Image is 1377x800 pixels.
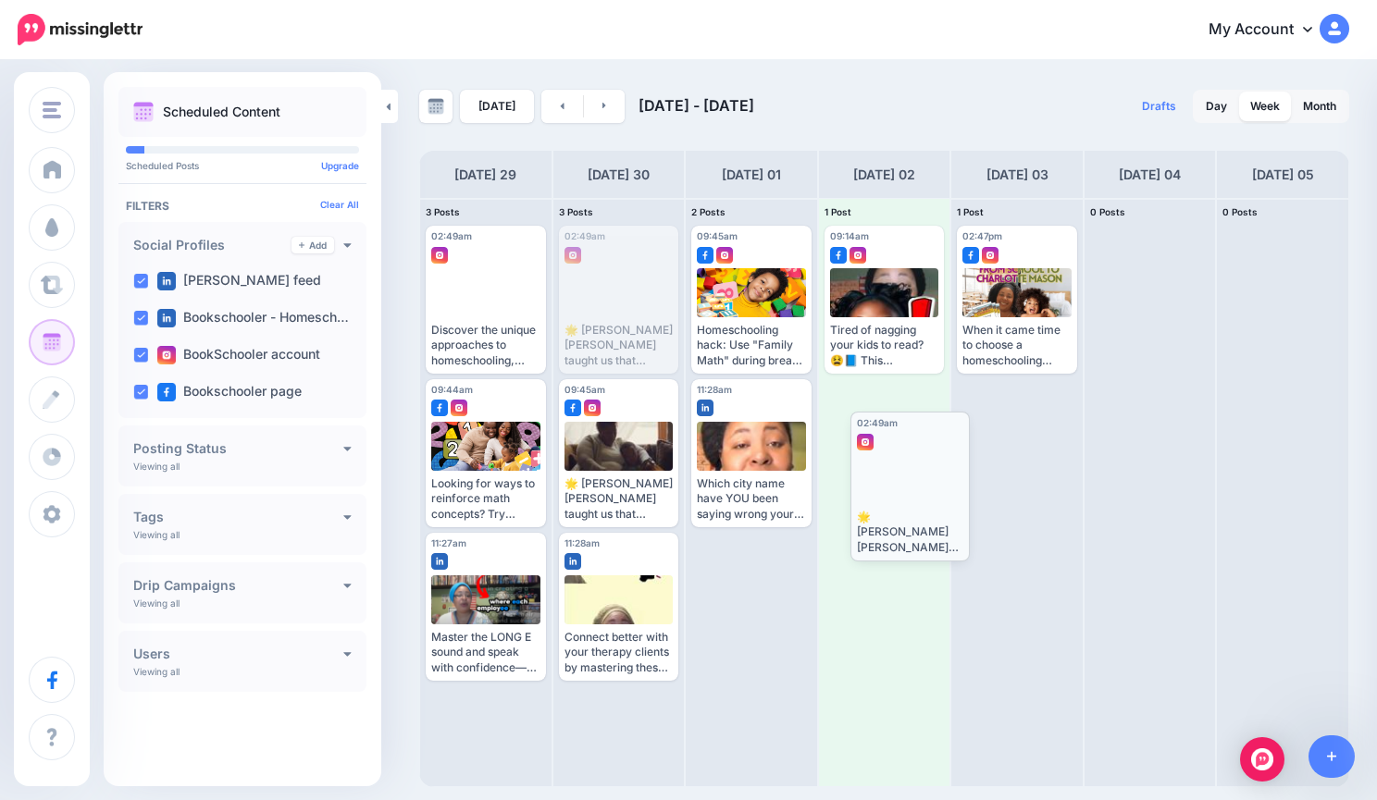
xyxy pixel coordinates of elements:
[857,510,964,555] div: 🌟 [PERSON_NAME] [PERSON_NAME] taught us that change is possible when we lead with love, courage, ...
[157,272,321,290] label: [PERSON_NAME] feed
[431,384,473,395] span: 09:44am
[133,647,343,660] h4: Users
[559,206,593,217] span: 3 Posts
[697,400,713,416] img: linkedin-square.png
[431,247,448,264] img: instagram-square.png
[1222,206,1258,217] span: 0 Posts
[962,230,1002,241] span: 02:47pm
[1131,90,1187,123] a: Drafts
[157,309,349,327] label: Bookschooler - Homesch…
[588,164,650,186] h4: [DATE] 30
[431,323,540,368] div: Discover the unique approaches to homeschooling, including Bookschooler and Black History-centric...
[564,247,581,264] img: instagram-square.png
[830,247,847,264] img: facebook-square.png
[957,206,984,217] span: 1 Post
[133,597,180,609] p: Viewing all
[564,384,605,395] span: 09:45am
[639,96,754,115] span: [DATE] - [DATE]
[857,434,874,450] img: instagram-square.png
[133,461,180,472] p: Viewing all
[1239,92,1291,121] a: Week
[431,630,540,675] div: Master the LONG E sound and speak with confidence—these secrets will change the way you sound! 🎤✨...
[825,206,851,217] span: 1 Post
[126,199,359,213] h4: Filters
[1119,164,1181,186] h4: [DATE] 04
[697,384,732,395] span: 11:28am
[133,579,343,592] h4: Drip Campaigns
[43,102,61,118] img: menu.png
[431,400,448,416] img: facebook-square.png
[716,247,733,264] img: instagram-square.png
[1190,7,1349,53] a: My Account
[830,230,869,241] span: 09:14am
[962,247,979,264] img: facebook-square.png
[133,529,180,540] p: Viewing all
[163,105,280,118] p: Scheduled Content
[157,383,176,401] img: facebook-square.png
[157,346,176,364] img: instagram-square.png
[1090,206,1125,217] span: 0 Posts
[850,247,866,264] img: instagram-square.png
[431,553,448,570] img: linkedin-square.png
[722,164,781,186] h4: [DATE] 01
[321,160,359,171] a: Upgrade
[133,102,154,122] img: calendar.png
[962,323,1072,368] div: When it came time to choose a homeschooling method, I wanted something that emphasized the joy of...
[1252,164,1314,186] h4: [DATE] 05
[564,553,581,570] img: linkedin-square.png
[157,346,320,364] label: BookSchooler account
[460,90,534,123] a: [DATE]
[564,400,581,416] img: facebook-square.png
[18,14,143,45] img: Missinglettr
[697,476,806,522] div: Which city name have YOU been saying wrong your whole life? Be honest. 😆👇 #AmericanPronunciation ...
[133,511,343,523] h4: Tags
[697,247,713,264] img: facebook-square.png
[564,323,674,368] div: 🌟 [PERSON_NAME] [PERSON_NAME] taught us that change is possible when we lead with love, courage, ...
[431,537,466,548] span: 11:27am
[454,164,516,186] h4: [DATE] 29
[133,239,292,252] h4: Social Profiles
[1240,737,1284,782] div: Open Intercom Messenger
[431,476,540,522] div: Looking for ways to reinforce math concepts? Try "Family Math". It covers everything from basics ...
[697,230,738,241] span: 09:45am
[1292,92,1347,121] a: Month
[853,164,915,186] h4: [DATE] 02
[584,400,601,416] img: instagram-square.png
[691,206,726,217] span: 2 Posts
[830,323,939,368] div: Tired of nagging your kids to read? 😫📘 This independent reading trick might be the game-changer y...
[1142,101,1176,112] span: Drafts
[697,323,806,368] div: Homeschooling hack: Use "Family Math" during breaks or lunchtime. It's a fun way to keep learning...
[1195,92,1238,121] a: Day
[133,442,343,455] h4: Posting Status
[431,230,472,241] span: 02:49am
[857,417,898,428] span: 02:49am
[157,383,302,401] label: Bookschooler page
[133,666,180,677] p: Viewing all
[320,199,359,210] a: Clear All
[564,630,674,675] div: Connect better with your therapy clients by mastering these vowels. Clear communication leads to ...
[564,537,600,548] span: 11:28am
[157,309,176,327] img: linkedin-square.png
[451,400,467,416] img: instagram-square.png
[564,230,605,241] span: 02:49am
[292,237,334,253] a: Add
[426,206,460,217] span: 3 Posts
[126,161,359,170] p: Scheduled Posts
[982,247,999,264] img: instagram-square.png
[564,476,674,522] div: 🌟 [PERSON_NAME] [PERSON_NAME] taught us that change is possible when we lead with love, courage, ...
[428,98,444,115] img: calendar-grey-darker.png
[157,272,176,290] img: linkedin-square.png
[986,164,1048,186] h4: [DATE] 03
